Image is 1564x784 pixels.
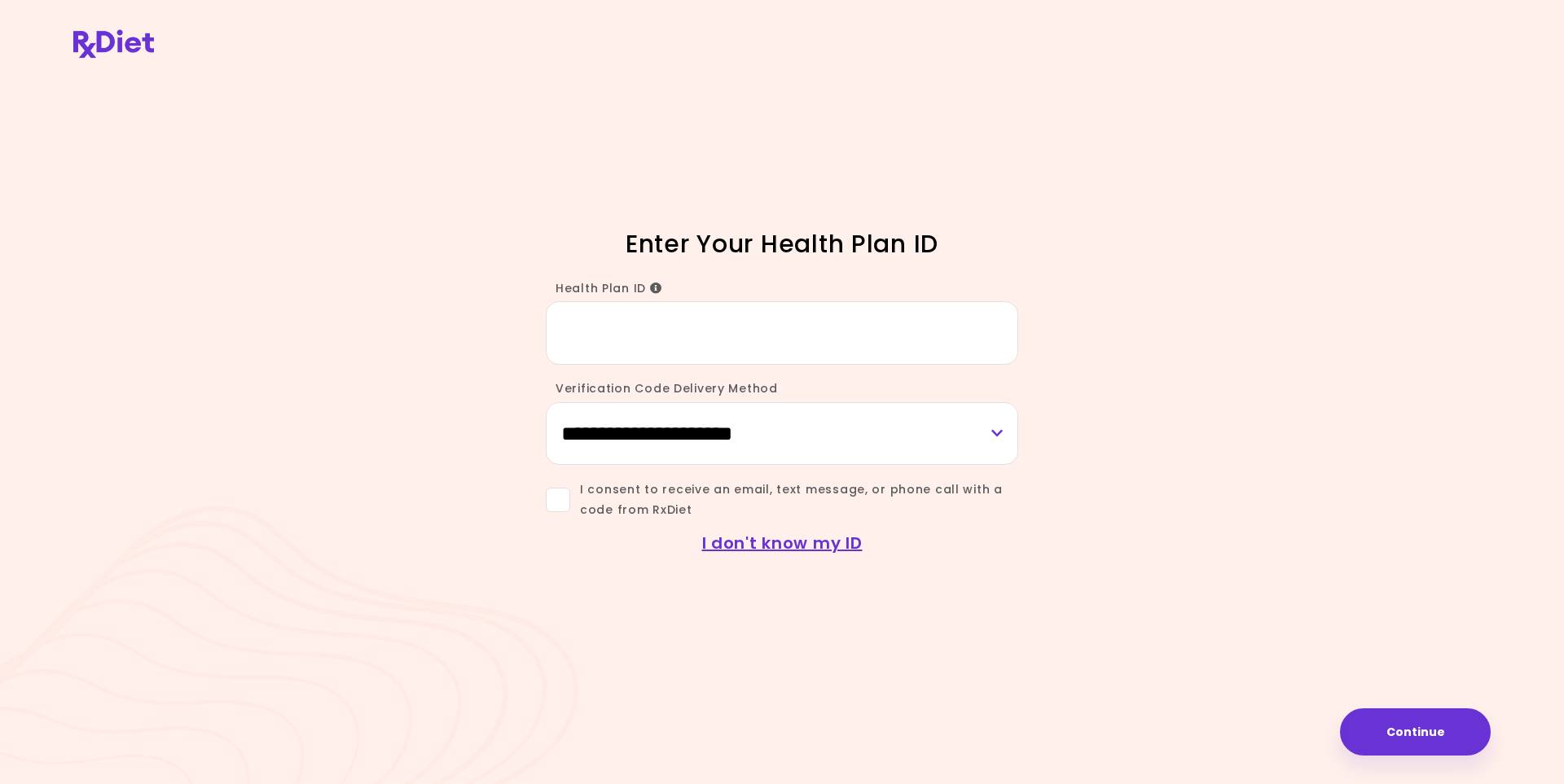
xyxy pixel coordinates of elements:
[73,29,154,58] img: RxDiet
[497,228,1067,260] h1: Enter Your Health Plan ID
[556,280,662,296] span: Health Plan ID
[570,480,1018,520] span: I consent to receive an email, text message, or phone call with a code from RxDiet
[546,380,778,396] label: Verification Code Delivery Method
[650,283,662,294] i: Info
[1340,708,1491,756] button: Continue
[702,532,863,554] a: I don't know my ID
